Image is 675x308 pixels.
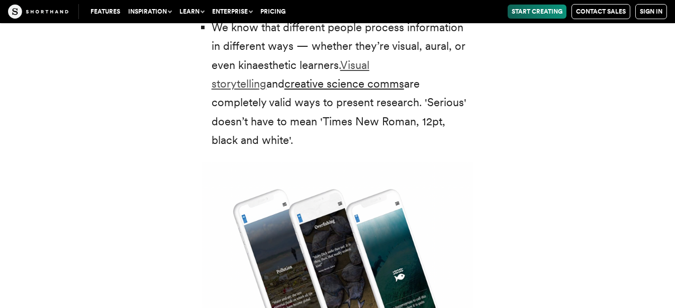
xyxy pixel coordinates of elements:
button: Inspiration [124,5,175,19]
li: We know that different people process information in different ways — whether they’re visual, aur... [212,18,473,150]
a: Features [86,5,124,19]
a: Pricing [256,5,290,19]
a: Visual storytelling [212,58,369,90]
button: Learn [175,5,208,19]
a: Sign in [635,4,667,19]
a: Start Creating [508,5,566,19]
img: The Craft [8,5,68,19]
button: Enterprise [208,5,256,19]
a: creative science comms [284,77,404,90]
a: Contact Sales [571,4,630,19]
